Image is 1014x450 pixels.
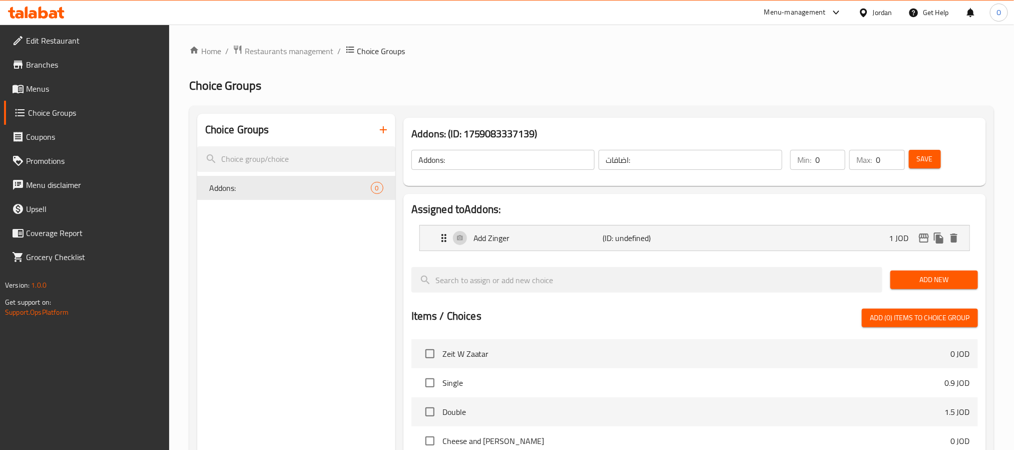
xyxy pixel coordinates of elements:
[411,202,978,217] h2: Assigned to Addons:
[26,251,161,263] span: Grocery Checklist
[420,226,969,251] div: Expand
[26,131,161,143] span: Coupons
[26,179,161,191] span: Menu disclaimer
[26,35,161,47] span: Edit Restaurant
[890,271,978,289] button: Add New
[4,245,169,269] a: Grocery Checklist
[797,154,811,166] p: Min:
[889,232,916,244] p: 1 JOD
[944,377,970,389] p: 0.9 JOD
[916,231,931,246] button: edit
[26,59,161,71] span: Branches
[411,126,978,142] h3: Addons: (ID: 1759083337139)
[371,183,383,193] span: 0
[873,7,892,18] div: Jordan
[4,197,169,221] a: Upsell
[862,309,978,327] button: Add (0) items to choice group
[442,435,950,447] span: Cheese and [PERSON_NAME]
[338,45,341,57] li: /
[4,53,169,77] a: Branches
[189,45,994,58] nav: breadcrumb
[205,122,269,137] h2: Choice Groups
[5,306,69,319] a: Support.OpsPlatform
[442,348,950,360] span: Zeit W Zaatar
[4,29,169,53] a: Edit Restaurant
[5,296,51,309] span: Get support on:
[898,274,970,286] span: Add New
[442,406,944,418] span: Double
[909,150,941,168] button: Save
[26,83,161,95] span: Menus
[31,279,47,292] span: 1.0.0
[26,227,161,239] span: Coverage Report
[28,107,161,119] span: Choice Groups
[5,279,30,292] span: Version:
[4,173,169,197] a: Menu disclaimer
[4,221,169,245] a: Coverage Report
[764,7,826,19] div: Menu-management
[4,125,169,149] a: Coupons
[419,343,440,364] span: Select choice
[197,176,395,200] div: Addons:0
[411,309,481,324] h2: Items / Choices
[419,372,440,393] span: Select choice
[996,7,1001,18] span: O
[931,231,946,246] button: duplicate
[233,45,334,58] a: Restaurants management
[950,435,970,447] p: 0 JOD
[245,45,334,57] span: Restaurants management
[411,267,882,293] input: search
[4,77,169,101] a: Menus
[189,74,261,97] span: Choice Groups
[197,146,395,172] input: search
[225,45,229,57] li: /
[946,231,961,246] button: delete
[856,154,872,166] p: Max:
[419,401,440,422] span: Select choice
[870,312,970,324] span: Add (0) items to choice group
[950,348,970,360] p: 0 JOD
[26,203,161,215] span: Upsell
[4,101,169,125] a: Choice Groups
[944,406,970,418] p: 1.5 JOD
[189,45,221,57] a: Home
[209,182,371,194] span: Addons:
[26,155,161,167] span: Promotions
[4,149,169,173] a: Promotions
[357,45,405,57] span: Choice Groups
[917,153,933,165] span: Save
[371,182,383,194] div: Choices
[442,377,944,389] span: Single
[473,232,603,244] p: Add Zinger
[411,221,978,255] li: Expand
[603,232,689,244] p: (ID: undefined)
